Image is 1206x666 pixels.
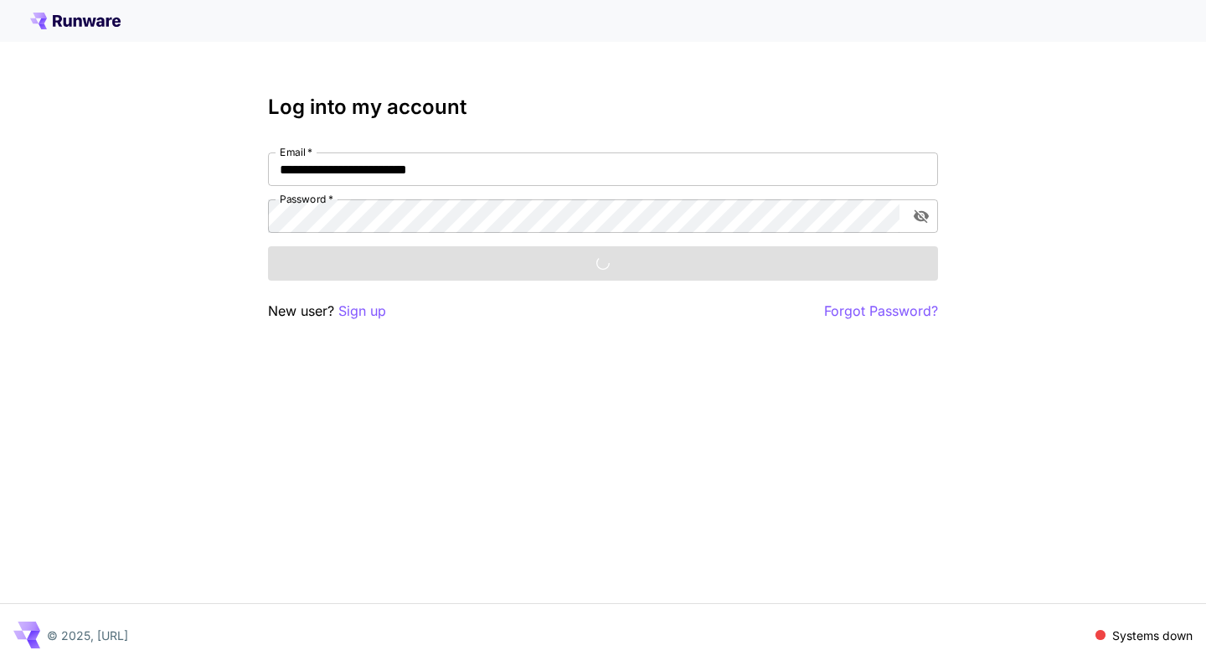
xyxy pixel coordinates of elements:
p: New user? [268,301,386,322]
button: toggle password visibility [906,201,936,231]
button: Forgot Password? [824,301,938,322]
h3: Log into my account [268,96,938,119]
label: Password [280,192,333,206]
button: Sign up [338,301,386,322]
p: Systems down [1112,627,1193,644]
p: © 2025, [URL] [47,627,128,644]
label: Email [280,145,312,159]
